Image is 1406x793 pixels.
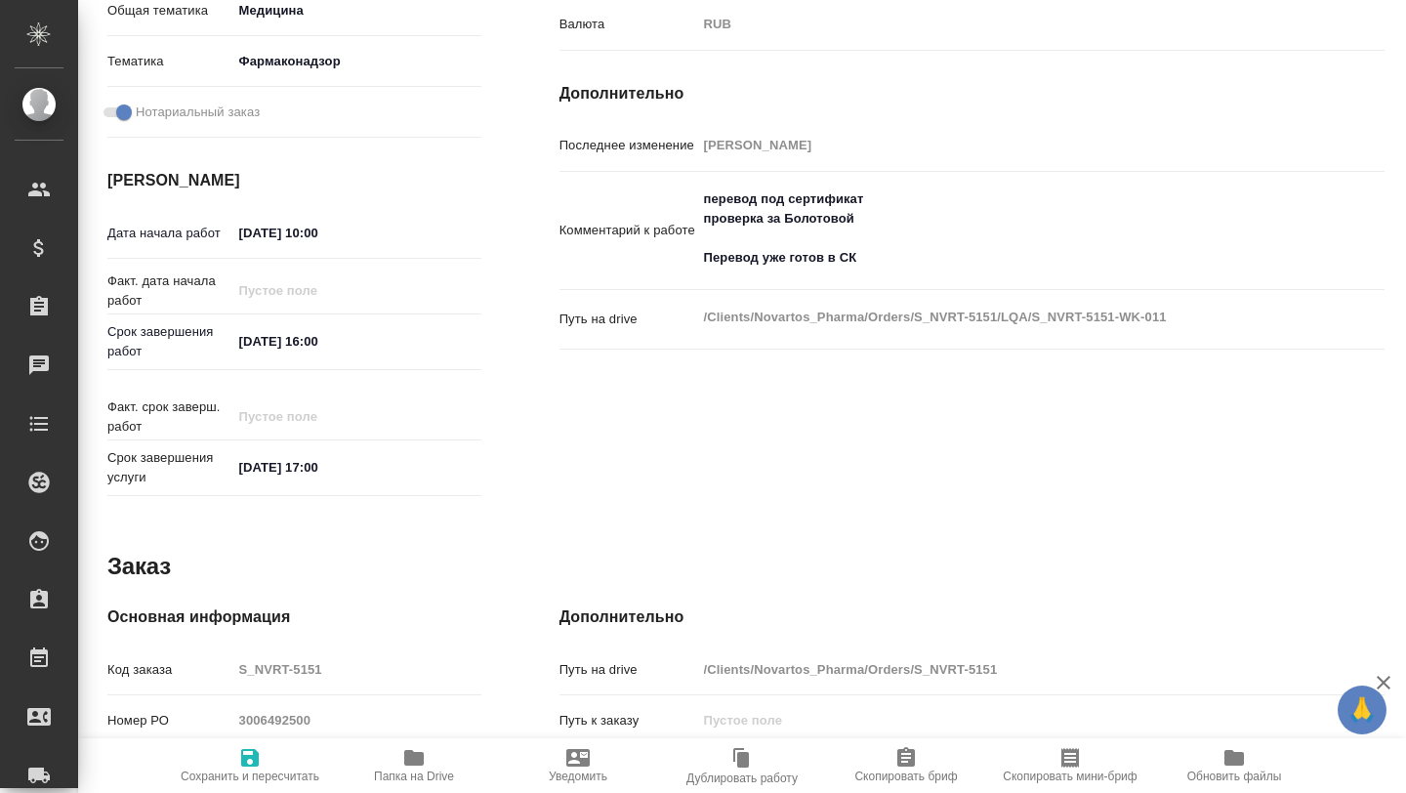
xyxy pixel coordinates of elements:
p: Комментарий к работе [559,221,697,240]
p: Последнее изменение [559,136,697,155]
input: Пустое поле [232,402,403,431]
h4: Основная информация [107,605,481,629]
textarea: перевод под сертификат проверка за Болотовой Перевод уже готов в СК [697,183,1316,274]
p: Дата начала работ [107,224,232,243]
h2: Заказ [107,551,171,582]
input: Пустое поле [232,655,481,684]
p: Факт. срок заверш. работ [107,397,232,437]
span: Дублировать работу [686,772,798,785]
p: Срок завершения услуги [107,448,232,487]
div: Фармаконадзор [232,45,481,78]
p: Путь на drive [559,310,697,329]
p: Срок завершения работ [107,322,232,361]
p: Код заказа [107,660,232,680]
span: Обновить файлы [1187,770,1282,783]
p: Валюта [559,15,697,34]
h4: Дополнительно [559,82,1385,105]
span: Уведомить [549,770,607,783]
input: Пустое поле [697,131,1316,159]
span: Папка на Drive [374,770,454,783]
span: Нотариальный заказ [136,103,260,122]
h4: Дополнительно [559,605,1385,629]
p: Номер РО [107,711,232,730]
button: Дублировать работу [660,738,824,793]
p: Путь к заказу [559,711,697,730]
button: 🙏 [1338,686,1386,734]
span: Скопировать мини-бриф [1003,770,1137,783]
textarea: /Clients/Novartos_Pharma/Orders/S_NVRT-5151/LQA/S_NVRT-5151-WK-011 [697,301,1316,334]
button: Папка на Drive [332,738,496,793]
input: Пустое поле [232,276,403,305]
p: Путь на drive [559,660,697,680]
button: Скопировать мини-бриф [988,738,1152,793]
input: Пустое поле [697,706,1316,734]
button: Сохранить и пересчитать [168,738,332,793]
button: Скопировать бриф [824,738,988,793]
input: Пустое поле [232,706,481,734]
div: RUB [697,8,1316,41]
h4: [PERSON_NAME] [107,169,481,192]
span: Сохранить и пересчитать [181,770,319,783]
span: Скопировать бриф [854,770,957,783]
button: Уведомить [496,738,660,793]
button: Обновить файлы [1152,738,1316,793]
p: Факт. дата начала работ [107,271,232,311]
input: Пустое поле [697,655,1316,684]
input: ✎ Введи что-нибудь [232,327,403,355]
p: Тематика [107,52,232,71]
input: ✎ Введи что-нибудь [232,453,403,481]
input: ✎ Введи что-нибудь [232,219,403,247]
span: 🙏 [1345,689,1379,730]
p: Общая тематика [107,1,232,21]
